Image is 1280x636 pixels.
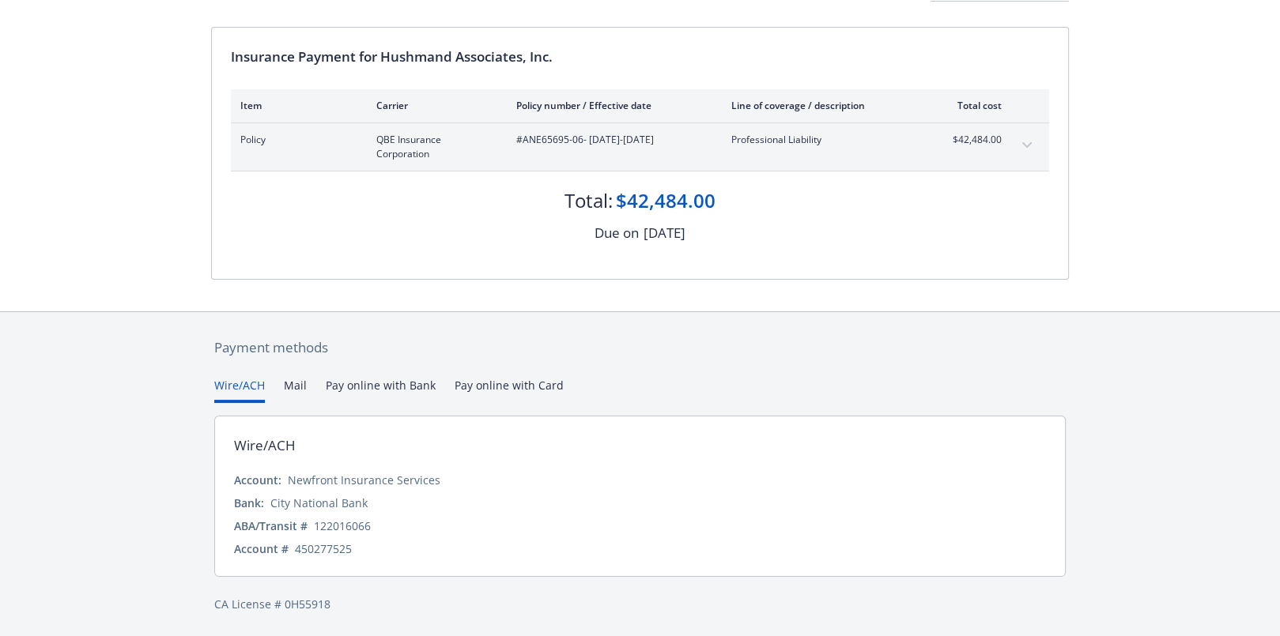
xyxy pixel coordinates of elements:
div: Account # [234,540,289,557]
div: [DATE] [644,223,685,243]
button: Mail [284,377,307,403]
div: Account: [234,472,281,488]
div: CA License # 0H55918 [214,596,1066,612]
div: Bank: [234,495,264,511]
div: Total cost [942,99,1002,112]
div: Wire/ACH [234,435,296,456]
div: $42,484.00 [616,187,716,214]
button: expand content [1014,133,1040,158]
div: 122016066 [314,517,371,534]
div: Line of coverage / description [731,99,917,112]
span: Professional Liability [731,133,917,147]
div: Total: [564,187,613,214]
div: City National Bank [270,495,368,511]
span: Policy [240,133,351,147]
div: Carrier [376,99,491,112]
div: Policy number / Effective date [516,99,706,112]
span: QBE Insurance Corporation [376,133,491,161]
button: Pay online with Card [455,377,564,403]
div: PolicyQBE Insurance Corporation#ANE65695-06- [DATE]-[DATE]Professional Liability$42,484.00expand ... [231,123,1049,171]
div: Payment methods [214,337,1066,358]
span: #ANE65695-06 - [DATE]-[DATE] [516,133,706,147]
div: Due on [595,223,639,243]
div: ABA/Transit # [234,517,308,534]
div: Newfront Insurance Services [288,472,440,488]
span: $42,484.00 [942,133,1002,147]
button: Pay online with Bank [326,377,436,403]
div: Item [240,99,351,112]
button: Wire/ACH [214,377,265,403]
div: 450277525 [295,540,352,557]
div: Insurance Payment for Hushmand Associates, Inc. [231,47,1049,67]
